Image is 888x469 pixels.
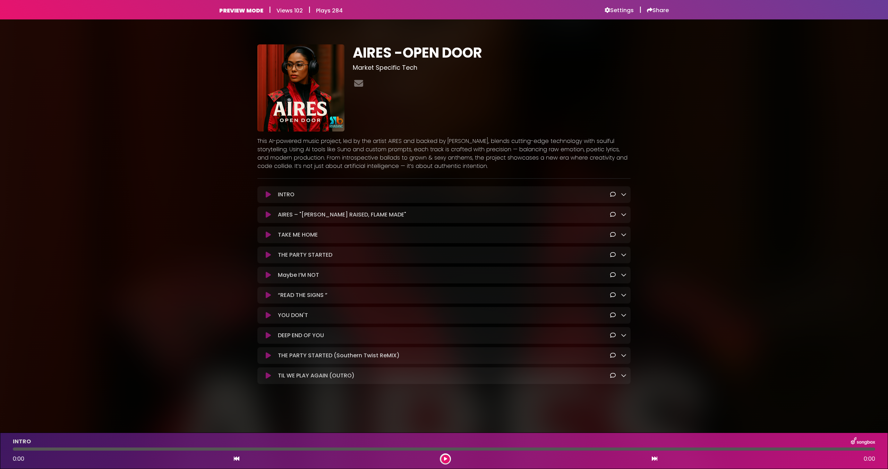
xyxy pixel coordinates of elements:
[353,64,631,71] h3: Market Specific Tech
[276,7,303,14] h6: Views 102
[316,7,343,14] h6: Plays 284
[257,44,344,131] img: GSDAR98sQLqw1xbuOiyA
[257,137,631,170] p: This AI-powered music project, led by the artist AIRES and backed by [PERSON_NAME], blends cuttin...
[278,331,324,340] p: DEEP END OF YOU
[219,7,263,14] h6: PREVIEW MODE
[278,211,406,219] p: AIRES – "[PERSON_NAME] RAISED, FLAME MADE"
[278,311,308,319] p: YOU DON'T
[353,44,631,61] h1: AIRES -OPEN DOOR
[278,351,400,360] p: THE PARTY STARTED (Southern Twist ReMIX)
[278,231,318,239] p: TAKE ME HOME
[278,190,294,199] p: INTRO
[605,7,634,14] a: Settings
[647,7,669,14] a: Share
[308,6,310,14] h5: |
[278,251,332,259] p: THE PARTY STARTED
[269,6,271,14] h5: |
[278,271,319,279] p: Maybe I’M NOT
[278,291,327,299] p: “READ THE SIGNS ”
[278,372,355,380] p: TIL WE PLAY AGAIN (OUTRO)
[639,6,641,14] h5: |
